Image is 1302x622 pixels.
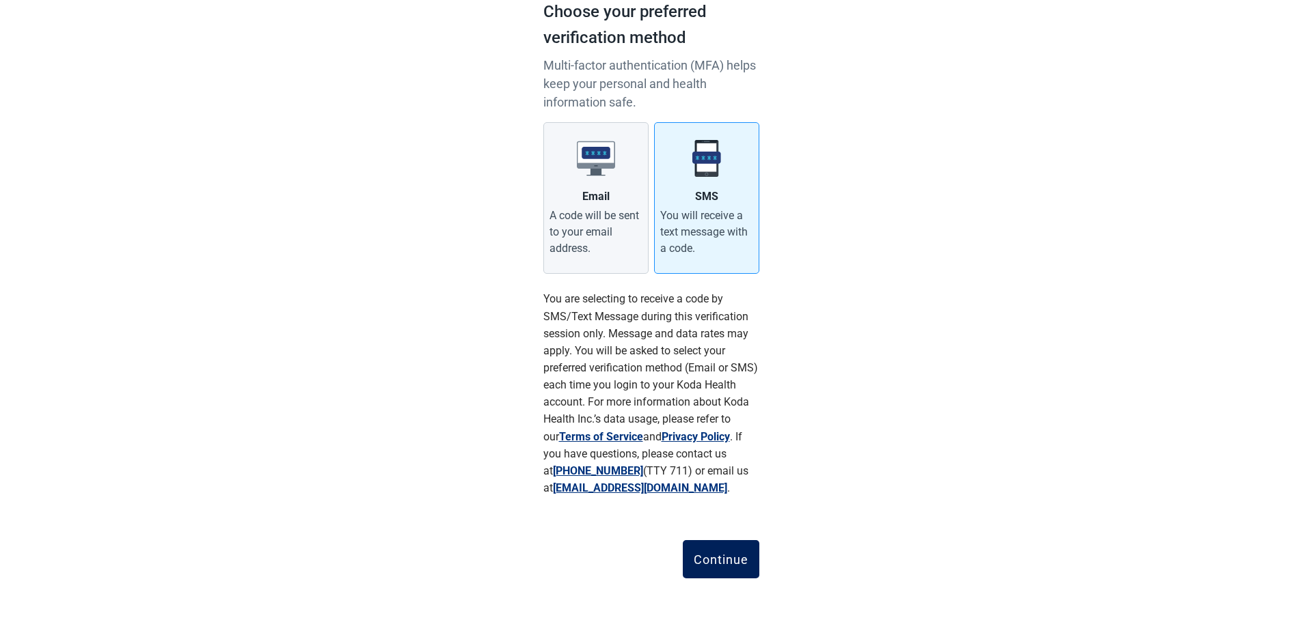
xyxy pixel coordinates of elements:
a: [PHONE_NUMBER] [553,464,643,477]
a: Terms of Service [559,430,643,443]
div: SMS [695,188,718,205]
a: Privacy Policy [662,430,730,443]
button: Continue [683,540,759,578]
div: You will receive a text message with a code. [660,208,753,257]
div: Continue [694,552,748,566]
div: Email [582,188,610,205]
a: [EMAIL_ADDRESS][DOMAIN_NAME] [553,481,727,494]
p: You are selecting to receive a code by SMS/Text Message during this verification session only. Me... [543,290,759,496]
div: A code will be sent to your email address. [550,208,642,257]
p: Multi-factor authentication (MFA) helps keep your personal and health information safe. [543,56,759,111]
